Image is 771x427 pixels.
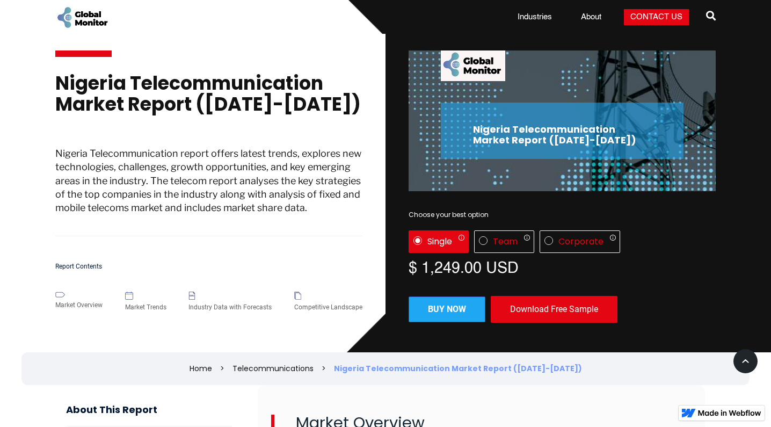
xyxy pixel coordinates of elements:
[624,9,689,25] a: Contact Us
[55,73,362,125] h1: Nigeria Telecommunication Market Report ([DATE]-[DATE])
[491,296,617,323] div: Download Free Sample
[558,236,603,247] div: Corporate
[55,263,362,270] h5: Report Contents
[511,12,558,23] a: Industries
[66,404,232,426] h3: About This Report
[55,300,103,310] div: Market Overview
[493,236,518,247] div: Team
[125,302,166,313] div: Market Trends
[409,258,716,274] div: $ 1,249.00 USD
[322,363,326,374] div: >
[409,296,485,322] a: Buy now
[220,363,224,374] div: >
[232,363,314,374] a: Telecommunications
[409,230,716,253] div: License
[334,363,582,374] div: Nigeria Telecommunication Market Report ([DATE]-[DATE])
[55,5,109,30] a: home
[409,209,716,220] div: Choose your best option
[706,6,716,28] a: 
[188,302,272,313] div: Industry Data with Forecasts
[706,8,716,23] span: 
[55,147,362,236] p: Nigeria Telecommunication report offers latest trends, explores new technologies, challenges, gro...
[294,302,362,313] div: Competitive Landscape
[190,363,212,374] a: Home
[427,236,452,247] div: Single
[473,124,651,146] h2: Nigeria Telecommunication Market Report ([DATE]-[DATE])
[574,12,608,23] a: About
[698,410,761,416] img: Made in Webflow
